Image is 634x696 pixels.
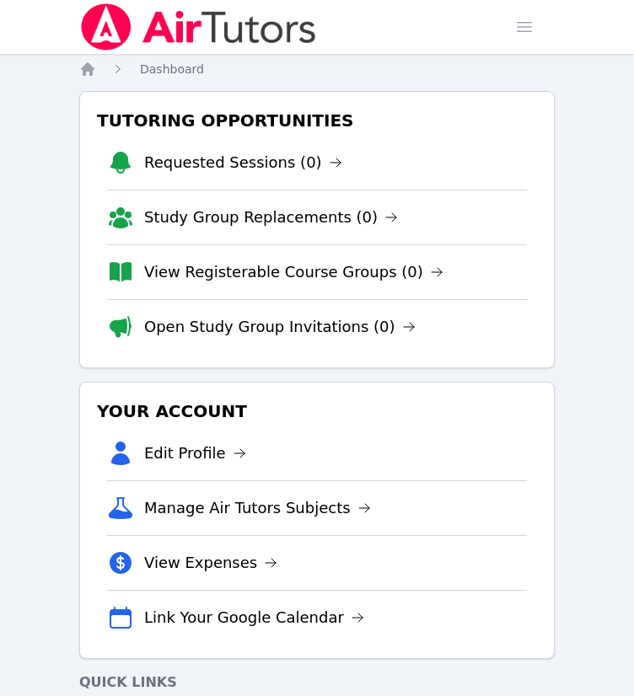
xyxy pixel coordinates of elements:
a: View Registerable Course Groups (0) [144,260,443,284]
img: Air Tutors [79,3,318,51]
a: Link Your Google Calendar [144,606,364,629]
a: Study Group Replacements (0) [144,206,398,229]
a: Requested Sessions (0) [144,151,342,174]
h3: Your Account [94,396,540,426]
h3: Tutoring Opportunities [94,105,540,136]
nav: Breadcrumb [79,61,555,78]
a: Manage Air Tutors Subjects [144,496,371,520]
a: View Expenses [144,551,277,575]
h4: Quick Links [79,672,555,693]
span: Dashboard [140,62,204,76]
a: Open Study Group Invitations (0) [144,315,416,339]
a: Edit Profile [144,442,246,465]
a: Dashboard [140,61,204,78]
